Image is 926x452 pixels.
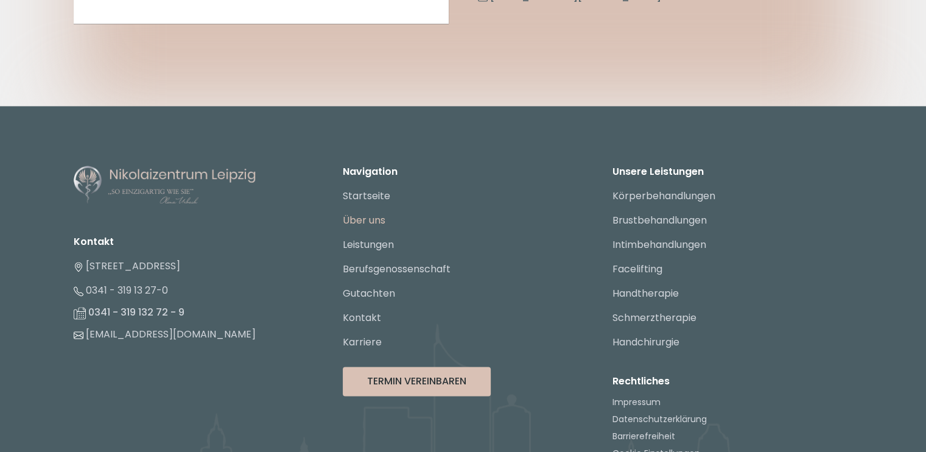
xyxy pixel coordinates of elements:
button: Termin Vereinbaren [343,367,491,396]
a: Intimbehandlungen [612,238,706,252]
a: Über uns [343,213,385,227]
a: Datenschutzerklärung [612,413,707,425]
a: Brustbehandlungen [612,213,707,227]
a: Barrierefreiheit [612,430,675,442]
a: Handchirurgie [612,335,679,349]
a: Handtherapie [612,286,679,300]
a: Karriere [343,335,382,349]
a: Berufsgenossenschaft [343,262,451,276]
a: [STREET_ADDRESS] [74,259,180,273]
a: Kontakt [343,311,381,325]
p: Unsere Leistungen [612,164,853,179]
p: Navigation [343,164,583,179]
a: [EMAIL_ADDRESS][DOMAIN_NAME] [74,327,256,341]
a: Leistungen [343,238,394,252]
img: Nikolaizentrum Leipzig - Logo [74,164,256,206]
li: Kontakt [74,235,314,249]
a: Schmerztherapie [612,311,696,325]
a: Gutachten [343,286,395,300]
a: Körperbehandlungen [612,189,715,203]
a: Facelifting [612,262,662,276]
a: Impressum [612,396,661,408]
p: Rechtliches [612,374,853,389]
a: Startseite [343,189,390,203]
li: 0341 - 319 132 72 - 9 [74,303,314,322]
a: 0341 - 319 13 27-0 [74,283,168,297]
